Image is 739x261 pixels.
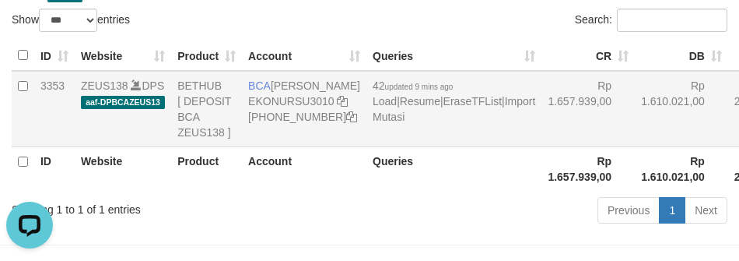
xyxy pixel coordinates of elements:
th: Queries: activate to sort column ascending [366,41,541,71]
td: 3353 [34,71,75,147]
a: 1 [659,197,685,224]
input: Search: [617,9,727,32]
td: [PERSON_NAME] [PHONE_NUMBER] [242,71,366,147]
th: CR: activate to sort column ascending [541,41,635,71]
span: aaf-DPBCAZEUS13 [81,96,165,109]
td: Rp 1.657.939,00 [541,71,635,147]
a: ZEUS138 [81,79,128,92]
th: Rp 1.657.939,00 [541,146,635,191]
td: DPS [75,71,171,147]
span: 42 [373,79,453,92]
a: Import Mutasi [373,95,535,123]
a: Copy 4062302392 to clipboard [346,111,357,123]
td: Rp 1.610.021,00 [635,71,728,147]
th: ID: activate to sort column ascending [34,41,75,71]
th: Website [75,146,171,191]
th: Account [242,146,366,191]
span: updated 9 mins ago [385,83,454,91]
button: Open LiveChat chat widget [6,6,53,53]
a: EraseTFList [443,95,502,108]
th: Website: activate to sort column ascending [75,41,171,71]
label: Show entries [12,9,130,32]
select: Showentries [39,9,97,32]
td: BETHUB [ DEPOSIT BCA ZEUS138 ] [171,71,242,147]
th: Product [171,146,242,191]
a: EKONURSU3010 [248,95,334,108]
th: Queries [366,146,541,191]
a: Load [373,95,397,108]
a: Next [685,197,727,224]
th: Rp 1.610.021,00 [635,146,728,191]
th: ID [34,146,75,191]
div: Showing 1 to 1 of 1 entries [12,196,296,217]
a: Resume [400,95,440,108]
th: Account: activate to sort column ascending [242,41,366,71]
label: Search: [575,9,727,32]
a: Copy EKONURSU3010 to clipboard [337,95,348,108]
th: Product: activate to sort column ascending [171,41,242,71]
th: DB: activate to sort column ascending [635,41,728,71]
span: BCA [248,79,271,92]
a: Previous [597,197,660,224]
span: | | | [373,79,535,123]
